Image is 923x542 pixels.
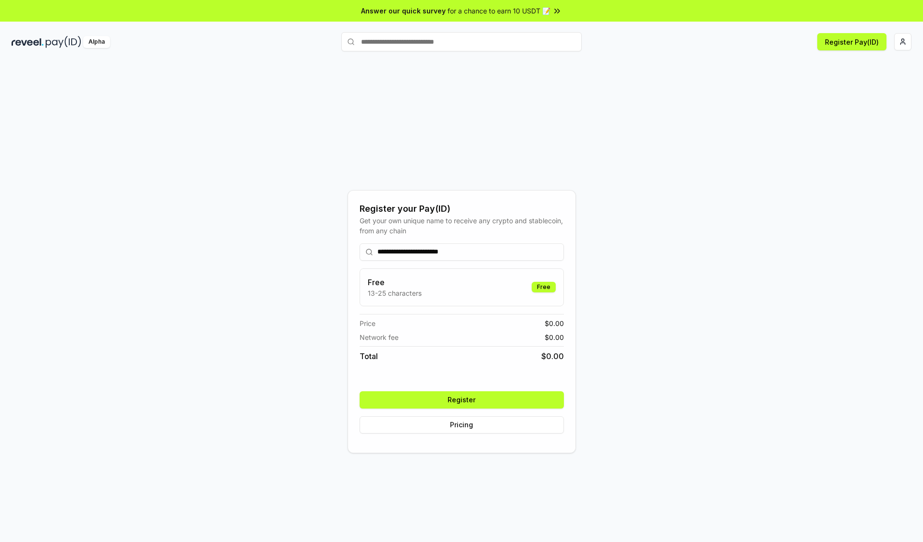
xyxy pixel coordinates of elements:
[360,391,564,409] button: Register
[532,282,556,292] div: Free
[817,33,886,50] button: Register Pay(ID)
[545,318,564,328] span: $ 0.00
[360,332,399,342] span: Network fee
[545,332,564,342] span: $ 0.00
[360,416,564,434] button: Pricing
[12,36,44,48] img: reveel_dark
[83,36,110,48] div: Alpha
[46,36,81,48] img: pay_id
[360,350,378,362] span: Total
[541,350,564,362] span: $ 0.00
[448,6,550,16] span: for a chance to earn 10 USDT 📝
[360,216,564,236] div: Get your own unique name to receive any crypto and stablecoin, from any chain
[361,6,446,16] span: Answer our quick survey
[360,318,375,328] span: Price
[368,277,422,288] h3: Free
[360,202,564,216] div: Register your Pay(ID)
[368,288,422,298] p: 13-25 characters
